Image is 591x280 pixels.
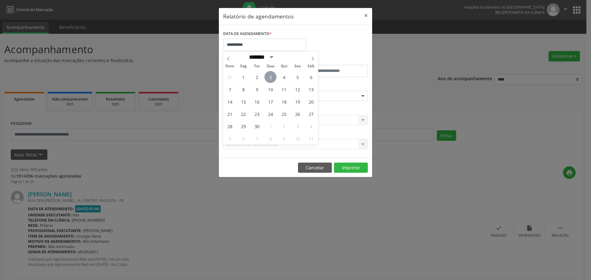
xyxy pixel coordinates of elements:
span: Outubro 10, 2025 [291,132,304,144]
span: Ter [250,64,264,68]
label: ATÉ [297,55,368,65]
span: Setembro 11, 2025 [278,83,290,95]
span: Sáb [304,64,318,68]
button: Close [360,8,372,23]
span: Setembro 29, 2025 [237,120,249,132]
span: Outubro 1, 2025 [264,120,276,132]
span: Setembro 7, 2025 [224,83,236,95]
span: Setembro 9, 2025 [251,83,263,95]
span: Seg [237,64,250,68]
span: Setembro 30, 2025 [251,120,263,132]
span: Outubro 3, 2025 [291,120,304,132]
span: Setembro 6, 2025 [305,71,317,83]
span: Agosto 31, 2025 [224,71,236,83]
span: Sex [291,64,304,68]
span: Outubro 8, 2025 [264,132,276,144]
span: Setembro 20, 2025 [305,96,317,108]
span: Setembro 5, 2025 [291,71,304,83]
span: Setembro 17, 2025 [264,96,276,108]
span: Setembro 8, 2025 [237,83,249,95]
span: Setembro 13, 2025 [305,83,317,95]
span: Setembro 23, 2025 [251,108,263,120]
span: Dom [223,64,237,68]
span: Outubro 4, 2025 [305,120,317,132]
span: Setembro 22, 2025 [237,108,249,120]
span: Qui [277,64,291,68]
button: Imprimir [334,163,368,173]
span: Setembro 1, 2025 [237,71,249,83]
span: Setembro 28, 2025 [224,120,236,132]
span: Qua [264,64,277,68]
span: Setembro 3, 2025 [264,71,276,83]
input: Year [274,54,294,60]
button: Cancelar [298,163,332,173]
span: Setembro 18, 2025 [278,96,290,108]
span: Setembro 24, 2025 [264,108,276,120]
span: Setembro 14, 2025 [224,96,236,108]
span: Setembro 26, 2025 [291,108,304,120]
span: Outubro 6, 2025 [237,132,249,144]
span: Setembro 19, 2025 [291,96,304,108]
span: Setembro 15, 2025 [237,96,249,108]
span: Outubro 2, 2025 [278,120,290,132]
span: Setembro 25, 2025 [278,108,290,120]
span: Outubro 7, 2025 [251,132,263,144]
h5: Relatório de agendamentos [223,12,294,20]
span: Setembro 12, 2025 [291,83,304,95]
span: Setembro 21, 2025 [224,108,236,120]
span: Setembro 10, 2025 [264,83,276,95]
label: DATA DE AGENDAMENTO [223,29,271,39]
span: Setembro 27, 2025 [305,108,317,120]
span: Setembro 16, 2025 [251,96,263,108]
span: Setembro 4, 2025 [278,71,290,83]
select: Month [247,54,274,60]
span: Setembro 2, 2025 [251,71,263,83]
span: Outubro 11, 2025 [305,132,317,144]
span: Outubro 5, 2025 [224,132,236,144]
span: Outubro 9, 2025 [278,132,290,144]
